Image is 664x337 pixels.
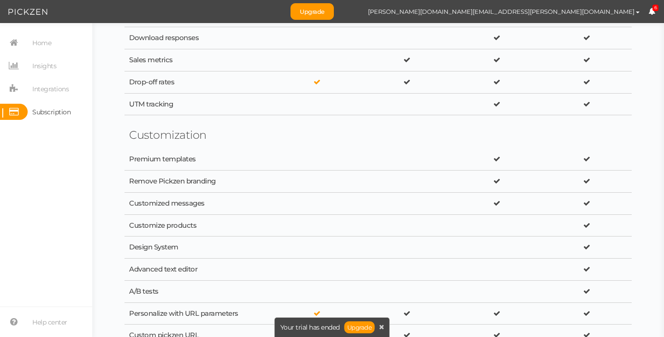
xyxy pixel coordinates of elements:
[129,128,267,142] div: Customization
[344,321,375,333] a: Upgrade
[129,265,267,274] div: Advanced text editor
[129,221,267,230] div: Customize products
[129,309,267,318] div: Personalize with URL parameters
[129,287,267,296] div: A/B tests
[368,8,634,15] span: [PERSON_NAME][DOMAIN_NAME][EMAIL_ADDRESS][PERSON_NAME][DOMAIN_NAME]
[32,35,51,50] span: Home
[129,100,267,109] div: UTM tracking
[8,6,47,18] img: Pickzen logo
[129,199,267,208] div: Customized messages
[290,3,334,20] a: Upgrade
[32,315,67,330] span: Help center
[280,324,340,331] span: Your trial has ended
[129,243,267,252] div: Design System
[359,4,648,19] button: [PERSON_NAME][DOMAIN_NAME][EMAIL_ADDRESS][PERSON_NAME][DOMAIN_NAME]
[129,34,267,42] div: Download responses
[129,78,267,87] div: Drop-off rates
[343,4,359,20] img: a00b26fb8f279c8d0327e809b69b202b
[32,59,56,73] span: Insights
[129,155,267,164] div: Premium templates
[32,82,69,96] span: Integrations
[32,105,71,119] span: Subscription
[652,5,659,12] span: 6
[129,56,267,65] div: Sales metrics
[129,177,267,186] div: Remove Pickzen branding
